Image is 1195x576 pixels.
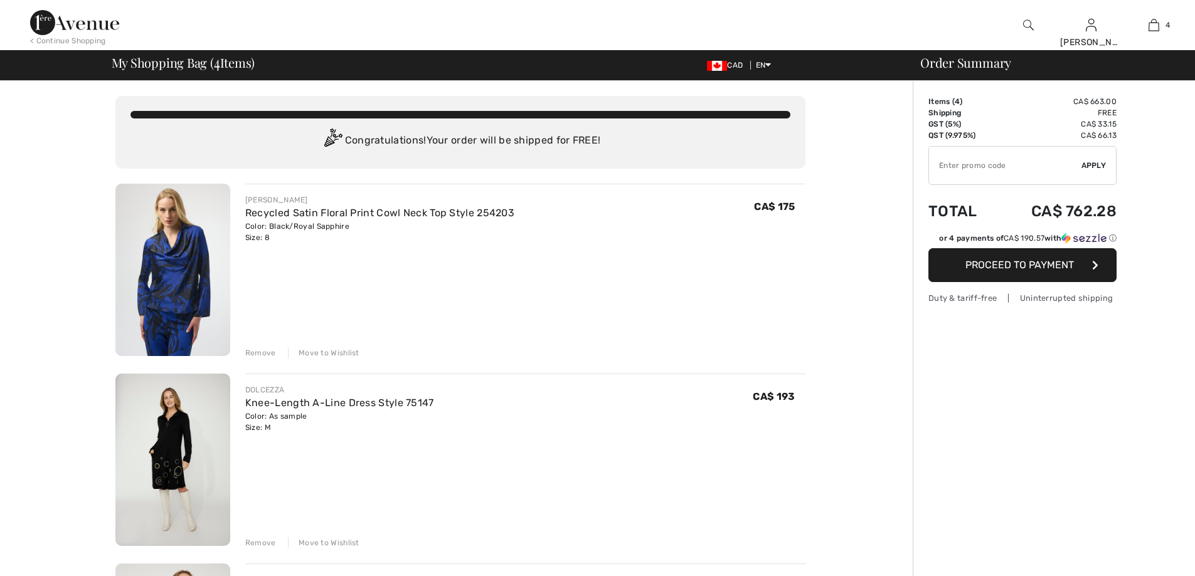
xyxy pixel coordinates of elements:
span: CA$ 175 [754,201,795,212]
div: Remove [245,537,276,548]
img: My Info [1086,18,1097,33]
td: GST (5%) [928,118,997,130]
span: 4 [1166,19,1170,31]
td: CA$ 762.28 [997,190,1117,233]
div: or 4 payments ofCA$ 190.57withSezzle Click to learn more about Sezzle [928,233,1117,248]
a: Recycled Satin Floral Print Cowl Neck Top Style 254203 [245,207,514,219]
div: Duty & tariff-free | Uninterrupted shipping [928,292,1117,304]
span: Proceed to Payment [965,259,1074,271]
img: search the website [1023,18,1034,33]
div: Move to Wishlist [288,347,359,359]
td: CA$ 663.00 [997,96,1117,107]
span: My Shopping Bag ( Items) [112,56,255,69]
img: My Bag [1149,18,1159,33]
a: 4 [1123,18,1184,33]
td: Shipping [928,107,997,118]
div: Color: Black/Royal Sapphire Size: 8 [245,221,514,243]
div: Congratulations! Your order will be shipped for FREE! [130,128,790,154]
img: Congratulation2.svg [320,128,345,154]
img: 1ère Avenue [30,10,119,35]
input: Promo code [929,147,1081,184]
div: Order Summary [905,56,1187,69]
div: Move to Wishlist [288,537,359,548]
span: 4 [214,53,220,70]
a: Sign In [1086,19,1097,31]
span: CA$ 193 [753,390,795,402]
span: CA$ 190.57 [1004,234,1044,243]
div: or 4 payments of with [939,233,1117,244]
span: CAD [707,61,748,70]
div: Remove [245,347,276,359]
div: < Continue Shopping [30,35,106,46]
div: [PERSON_NAME] [245,194,514,206]
span: 4 [955,97,960,106]
span: Apply [1081,160,1107,171]
img: Canadian Dollar [707,61,727,71]
button: Proceed to Payment [928,248,1117,282]
td: Items ( ) [928,96,997,107]
a: Knee-Length A-Line Dress Style 75147 [245,397,434,409]
span: EN [756,61,772,70]
td: Total [928,190,997,233]
img: Recycled Satin Floral Print Cowl Neck Top Style 254203 [115,184,230,356]
div: Color: As sample Size: M [245,411,434,433]
div: DOLCEZZA [245,384,434,395]
td: QST (9.975%) [928,130,997,141]
td: CA$ 33.15 [997,118,1117,130]
div: [PERSON_NAME] [1060,36,1122,49]
td: Free [997,107,1117,118]
img: Knee-Length A-Line Dress Style 75147 [115,374,230,546]
td: CA$ 66.13 [997,130,1117,141]
img: Sezzle [1061,233,1107,244]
